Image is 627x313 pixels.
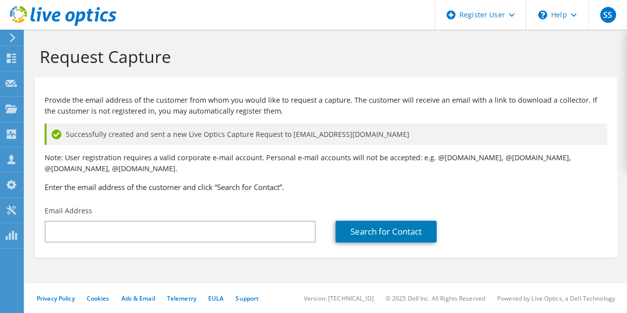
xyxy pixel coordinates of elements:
[121,294,155,303] a: Ads & Email
[37,294,75,303] a: Privacy Policy
[600,7,616,23] span: SS
[40,46,607,67] h1: Request Capture
[45,95,607,117] p: Provide the email address of the customer from whom you would like to request a capture. The cust...
[235,294,259,303] a: Support
[66,129,409,140] span: Successfully created and sent a new Live Optics Capture Request to [EMAIL_ADDRESS][DOMAIN_NAME]
[45,206,92,216] label: Email Address
[386,294,485,303] li: © 2025 Dell Inc. All Rights Reserved
[208,294,224,303] a: EULA
[304,294,374,303] li: Version: [TECHNICAL_ID]
[167,294,196,303] a: Telemetry
[336,221,437,243] a: Search for Contact
[497,294,615,303] li: Powered by Live Optics, a Dell Technology
[538,10,547,19] svg: \n
[87,294,110,303] a: Cookies
[45,182,607,192] h3: Enter the email address of the customer and click “Search for Contact”.
[45,152,607,174] p: Note: User registration requires a valid corporate e-mail account. Personal e-mail accounts will ...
